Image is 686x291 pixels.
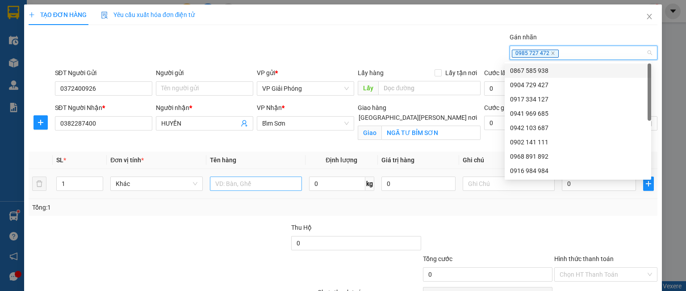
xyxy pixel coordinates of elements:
span: Thu Hộ [291,224,312,231]
input: Cước giao hàng [484,116,539,130]
div: Tổng: 1 [32,202,265,212]
div: 0941 969 685 [505,106,651,121]
div: 0968 891 892 [510,152,646,161]
button: delete [32,177,46,191]
span: SL [56,156,63,164]
input: Ghi Chú [463,177,555,191]
input: 0 [381,177,456,191]
img: icon [101,12,108,19]
span: Khác [116,177,197,190]
button: plus [33,115,48,130]
span: Giao hàng [358,104,386,111]
strong: PHIẾU BIÊN NHẬN [23,59,71,78]
span: Bỉm Sơn [262,117,349,130]
span: plus [644,180,653,187]
input: VD: Bàn, Ghế [210,177,302,191]
div: SĐT Người Gửi [55,68,152,78]
div: 0867 585 938 [510,66,646,76]
div: VP gửi [257,68,354,78]
span: GP1508250392 [76,46,130,55]
div: 0902 141 111 [510,137,646,147]
span: kg [365,177,374,191]
div: 0942 103 687 [505,121,651,135]
div: 0968 891 892 [505,149,651,164]
input: Cước lấy hàng [484,81,556,96]
span: close [551,51,555,55]
span: Tổng cước [423,255,452,262]
span: plus [29,12,35,18]
div: 0916 984 984 [510,166,646,176]
span: user-add [241,120,248,127]
span: Lấy [358,81,378,95]
label: Hình thức thanh toán [554,255,614,262]
span: [GEOGRAPHIC_DATA][PERSON_NAME] nơi [355,113,481,122]
input: Giao tận nơi [381,126,481,140]
span: Định lượng [326,156,357,164]
div: 0917 334 127 [505,92,651,106]
span: 0985 727 472 [512,50,559,58]
div: 0867 585 938 [505,63,651,78]
span: VP Giải Phóng [262,82,349,95]
div: 0942 103 687 [510,123,646,133]
th: Ghi chú [459,152,558,169]
span: Yêu cầu xuất hóa đơn điện tử [101,11,195,18]
span: VP Nhận [257,104,282,111]
span: Giá trị hàng [381,156,414,164]
span: close [646,13,653,20]
span: Đơn vị tính [110,156,144,164]
div: 0904 729 427 [510,80,646,90]
button: Close [637,4,662,30]
input: Gán nhãn [560,47,562,58]
div: 0916 984 984 [505,164,651,178]
label: Cước giao hàng [484,104,528,111]
div: 0941 969 685 [510,109,646,118]
div: Người gửi [156,68,253,78]
span: Tên hàng [210,156,236,164]
span: Giao [358,126,381,140]
div: 0902 141 111 [505,135,651,149]
img: logo [4,31,18,62]
span: SĐT XE 0906 234 171 [23,38,71,57]
label: Cước lấy hàng [484,69,524,76]
div: Người nhận [156,103,253,113]
span: plus [34,119,47,126]
span: Lấy hàng [358,69,384,76]
label: Gán nhãn [510,34,537,41]
strong: CHUYỂN PHÁT NHANH ĐÔNG LÝ [19,7,75,36]
div: 0917 334 127 [510,94,646,104]
div: 0904 729 427 [505,78,651,92]
span: Lấy tận nơi [442,68,481,78]
span: TẠO ĐƠN HÀNG [29,11,87,18]
button: plus [643,177,654,191]
input: Dọc đường [378,81,481,95]
div: SĐT Người Nhận [55,103,152,113]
